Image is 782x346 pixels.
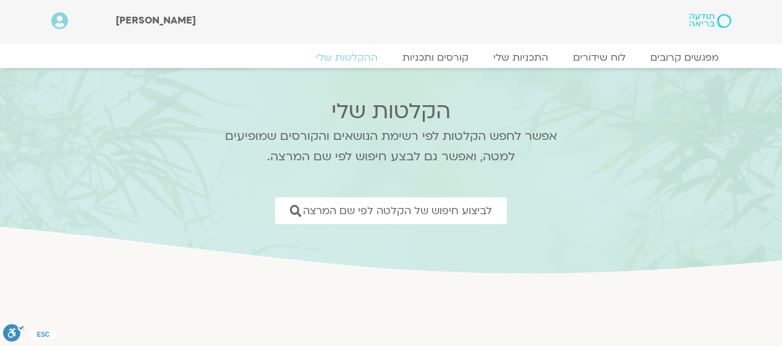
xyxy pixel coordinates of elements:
a: קורסים ותכניות [390,51,481,64]
a: התכניות שלי [481,51,561,64]
span: לביצוע חיפוש של הקלטה לפי שם המרצה [303,205,492,217]
a: לוח שידורים [561,51,638,64]
a: לביצוע חיפוש של הקלטה לפי שם המרצה [275,197,507,224]
a: מפגשים קרובים [638,51,731,64]
h2: הקלטות שלי [209,99,574,124]
nav: Menu [51,51,731,64]
a: ההקלטות שלי [304,51,390,64]
span: [PERSON_NAME] [116,14,196,27]
p: אפשר לחפש הקלטות לפי רשימת הנושאים והקורסים שמופיעים למטה, ואפשר גם לבצע חיפוש לפי שם המרצה. [209,126,574,167]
